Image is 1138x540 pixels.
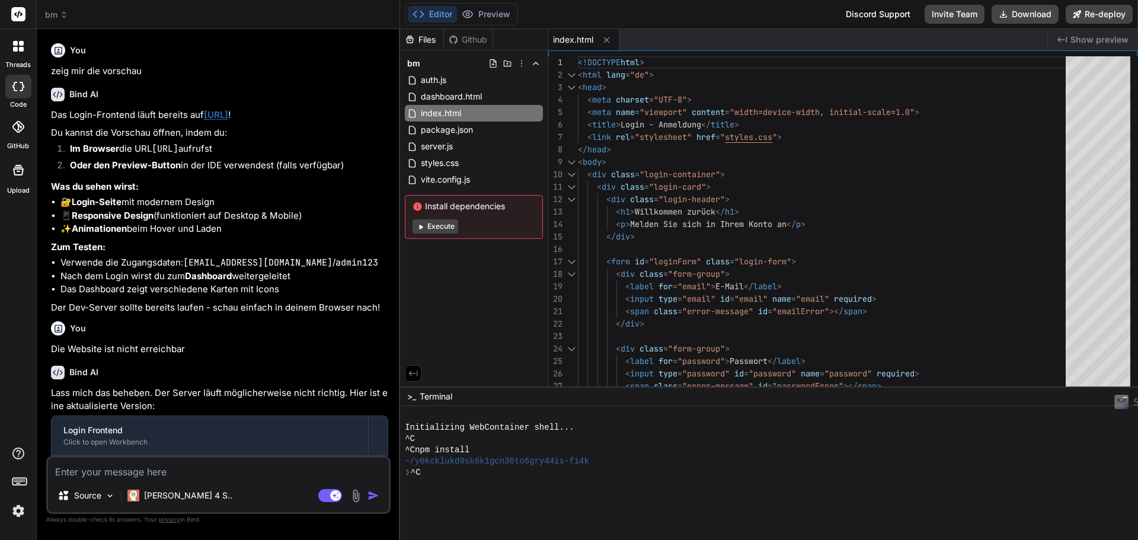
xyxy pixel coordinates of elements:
[625,69,630,80] span: =
[548,268,562,280] div: 18
[548,218,562,231] div: 14
[420,139,454,154] span: server.js
[640,169,720,180] span: "login-container"
[625,318,640,329] span: div
[597,181,602,192] span: <
[744,368,749,379] span: =
[644,256,649,267] span: =
[706,181,711,192] span: >
[444,34,493,46] div: Github
[677,306,682,317] span: =
[183,257,333,269] code: [EMAIL_ADDRESS][DOMAIN_NAME]
[616,206,621,217] span: <
[734,368,744,379] span: id
[711,281,715,292] span: >
[677,368,682,379] span: =
[649,69,654,80] span: >
[829,306,843,317] span: ></
[720,132,725,142] span: "
[60,283,388,296] li: Das Dashboard zeigt verschiedene Karten mit Icons
[625,293,630,304] span: <
[105,491,115,501] img: Pick Models
[630,69,649,80] span: "de"
[682,368,730,379] span: "password"
[630,206,635,217] span: >
[548,94,562,106] div: 4
[839,5,918,24] div: Discord Support
[564,181,579,193] div: Click to collapse the range.
[925,5,984,24] button: Invite Team
[630,306,649,317] span: span
[663,343,668,354] span: =
[564,255,579,268] div: Click to collapse the range.
[654,306,677,317] span: class
[725,107,730,117] span: =
[408,6,457,23] button: Editor
[553,34,593,46] span: index.html
[725,356,730,366] span: >
[654,94,687,105] span: "UTF-8"
[10,100,27,110] label: code
[420,172,471,187] span: vite.config.js
[548,343,562,355] div: 24
[60,196,388,209] li: 🔐 mit modernem Design
[548,305,562,318] div: 21
[682,293,715,304] span: "email"
[621,119,701,130] span: Login - Anmeldung
[7,141,29,151] label: GitHub
[578,144,587,155] span: </
[5,60,31,70] label: threads
[834,293,872,304] span: required
[877,368,915,379] span: required
[730,107,915,117] span: "width=device-width, initial-scale=1.0"
[548,231,562,243] div: 15
[606,69,625,80] span: lang
[768,381,772,391] span: =
[668,269,725,279] span: "form-group"
[715,206,725,217] span: </
[63,437,356,447] div: Click to open Workbench
[616,318,625,329] span: </
[405,456,589,467] span: ~/y0kcklukd0sk6k1gcn36to6gry44is-fi4k
[548,193,562,206] div: 12
[730,293,734,304] span: =
[621,219,625,229] span: p
[625,219,630,229] span: >
[862,306,867,317] span: >
[548,106,562,119] div: 5
[52,416,368,455] button: Login FrontendClick to open Workbench
[63,424,356,436] div: Login Frontend
[548,156,562,168] div: 9
[548,69,562,81] div: 2
[152,143,178,155] code: [URL]
[801,219,805,229] span: >
[70,143,119,154] strong: Im Browser
[587,132,592,142] span: <
[801,368,820,379] span: name
[159,516,180,523] span: privacy
[677,356,725,366] span: "password"
[791,256,796,267] span: >
[621,181,644,192] span: class
[349,489,363,503] img: attachment
[587,144,606,155] span: head
[578,156,583,167] span: <
[564,168,579,181] div: Click to collapse the range.
[564,193,579,206] div: Click to collapse the range.
[720,293,730,304] span: id
[777,281,782,292] span: >
[630,356,654,366] span: label
[772,306,829,317] span: "emailError"
[658,356,673,366] span: for
[625,356,630,366] span: <
[915,107,919,117] span: >
[630,281,654,292] span: label
[51,181,139,192] strong: Was du sehen wirst:
[711,119,734,130] span: title
[701,119,711,130] span: </
[644,181,649,192] span: =
[1070,34,1129,46] span: Show preview
[725,194,730,205] span: >
[843,306,862,317] span: span
[60,256,388,270] li: Verwende die Zugangsdaten: /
